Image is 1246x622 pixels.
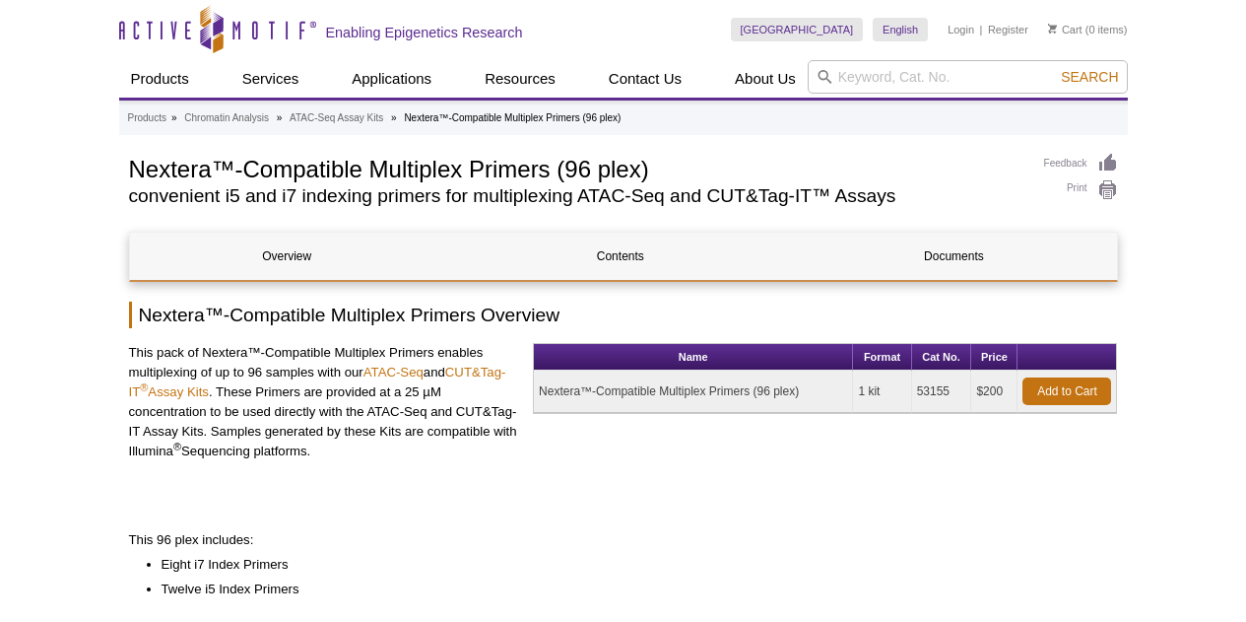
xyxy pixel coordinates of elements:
li: » [277,112,283,123]
sup: ® [140,381,148,393]
li: (0 items) [1048,18,1128,41]
td: 53155 [912,371,972,413]
a: Login [948,23,974,36]
th: Name [534,344,853,371]
a: Print [1044,179,1118,201]
a: [GEOGRAPHIC_DATA] [731,18,864,41]
h1: Nextera™-Compatible Multiplex Primers (96 plex) [129,153,1024,182]
p: This pack of Nextera™-Compatible Multiplex Primers enables multiplexing of up to 96 samples with ... [129,343,519,461]
sup: ® [173,441,181,452]
th: Format [853,344,911,371]
li: » [391,112,397,123]
a: Services [230,60,311,98]
a: Applications [340,60,443,98]
a: Chromatin Analysis [184,109,269,127]
th: Price [971,344,1017,371]
a: English [873,18,928,41]
a: Products [119,60,201,98]
a: Contents [463,233,777,280]
li: » [171,112,177,123]
a: Cart [1048,23,1082,36]
td: Nextera™-Compatible Multiplex Primers (96 plex) [534,371,853,413]
img: Your Cart [1048,24,1057,34]
a: ATAC-Seq [363,365,424,380]
a: About Us [723,60,808,98]
a: Contact Us [597,60,693,98]
th: Cat No. [912,344,972,371]
td: 1 kit [853,371,911,413]
span: Search [1061,69,1118,85]
li: Twelve i5 Index Primers [162,580,1098,599]
li: | [980,18,983,41]
li: Eight i7 Index Primers [162,555,1098,575]
p: This 96 plex includes: [129,530,1118,550]
a: Feedback [1044,153,1118,174]
h2: Nextera™-Compatible Multiplex Primers Overview [129,302,1118,328]
a: Documents [797,233,1111,280]
li: Nextera™-Compatible Multiplex Primers (96 plex) [404,112,621,123]
a: Register [988,23,1028,36]
h2: Enabling Epigenetics Research [326,24,523,41]
a: Products [128,109,166,127]
a: Resources [473,60,567,98]
a: Overview [130,233,444,280]
td: $200 [971,371,1017,413]
button: Search [1055,68,1124,86]
h2: convenient i5 and i7 indexing primers for multiplexing ATAC-Seq and CUT&Tag-IT™ Assays [129,187,1024,205]
input: Keyword, Cat. No. [808,60,1128,94]
a: Add to Cart [1022,378,1111,405]
a: ATAC-Seq Assay Kits [290,109,383,127]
